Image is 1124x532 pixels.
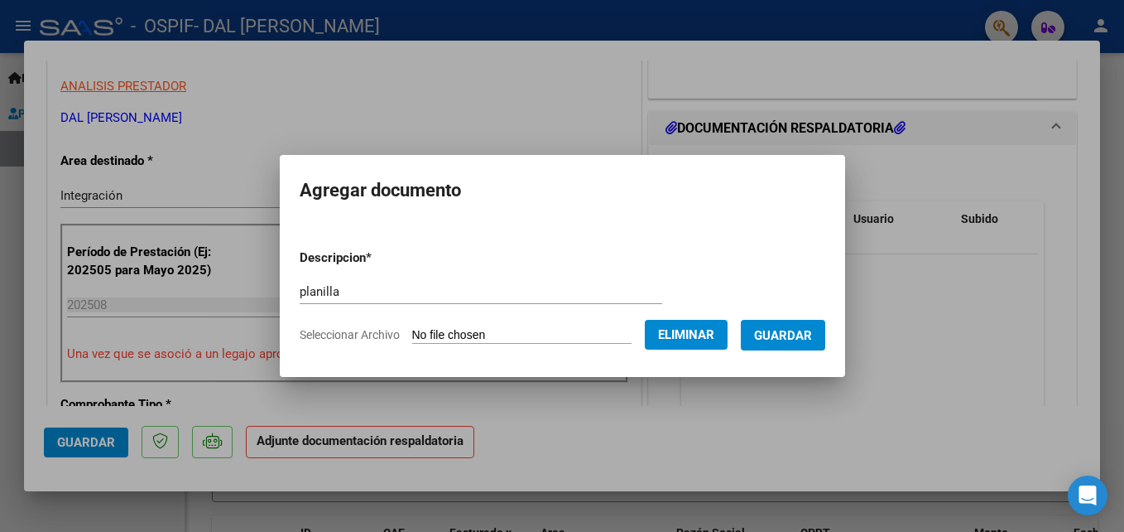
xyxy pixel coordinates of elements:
span: Guardar [754,328,812,343]
span: Eliminar [658,327,714,342]
button: Eliminar [645,320,728,350]
h2: Agregar documento [300,175,825,206]
div: Open Intercom Messenger [1068,476,1107,515]
p: Descripcion [300,249,458,268]
button: Guardar [741,320,825,351]
span: Seleccionar Archivo [300,328,400,341]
